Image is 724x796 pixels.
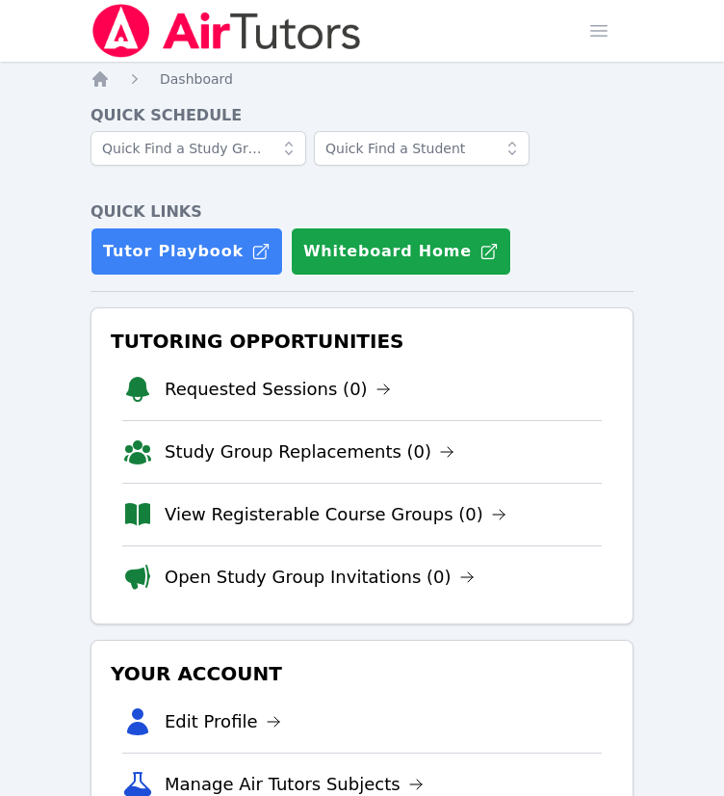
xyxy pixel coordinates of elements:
[160,69,233,89] a: Dashboard
[90,4,363,58] img: Air Tutors
[107,324,617,358] h3: Tutoring Opportunities
[165,708,281,735] a: Edit Profile
[90,200,633,224] h4: Quick Links
[165,564,475,591] a: Open Study Group Invitations (0)
[165,376,391,403] a: Requested Sessions (0)
[90,131,306,166] input: Quick Find a Study Group
[90,227,283,276] a: Tutor Playbook
[107,656,617,691] h3: Your Account
[160,71,233,87] span: Dashboard
[314,131,530,166] input: Quick Find a Student
[165,501,506,528] a: View Registerable Course Groups (0)
[165,438,454,465] a: Study Group Replacements (0)
[90,69,633,89] nav: Breadcrumb
[291,227,511,276] button: Whiteboard Home
[90,104,633,127] h4: Quick Schedule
